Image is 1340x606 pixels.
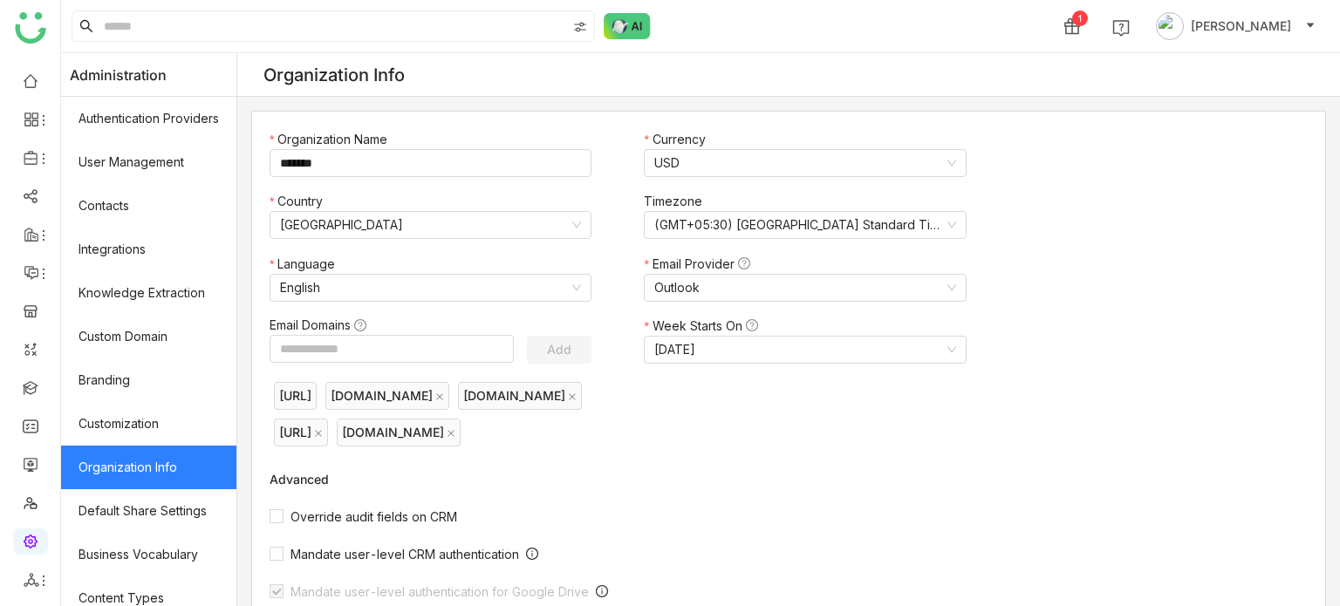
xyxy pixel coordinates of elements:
[644,317,766,336] label: Week Starts On
[1112,19,1130,37] img: help.svg
[61,184,236,228] a: Contacts
[280,275,581,301] nz-select-item: English
[263,65,405,85] div: Organization Info
[644,192,711,211] label: Timezone
[15,12,46,44] img: logo
[61,358,236,402] a: Branding
[274,382,317,410] nz-tag: [URL]
[337,419,461,446] nz-tag: [DOMAIN_NAME]
[61,97,236,140] a: Authentication Providers
[270,130,396,149] label: Organization Name
[61,140,236,184] a: User Management
[61,402,236,446] a: Customization
[61,489,236,533] a: Default Share Settings
[1072,10,1088,26] div: 1
[284,584,596,599] span: Mandate user-level authentication for Google Drive
[604,13,651,39] img: ask-buddy-normal.svg
[61,315,236,358] a: Custom Domain
[274,419,328,446] nz-tag: [URL]
[270,255,344,274] label: Language
[654,150,955,176] nz-select-item: USD
[270,192,332,211] label: Country
[527,336,591,364] button: Add
[280,212,581,238] nz-select-item: United States
[654,212,955,238] nz-select-item: (GMT+05:30) India Standard Time (Asia/Kolkata)
[61,446,236,489] a: Organization Info
[654,337,955,363] nz-select-item: Monday
[270,316,375,335] label: Email Domains
[654,275,955,301] nz-select-item: Outlook
[61,271,236,315] a: Knowledge Extraction
[644,255,758,274] label: Email Provider
[70,53,167,97] span: Administration
[644,130,714,149] label: Currency
[458,382,582,410] nz-tag: [DOMAIN_NAME]
[61,533,236,576] a: Business Vocabulary
[1156,12,1184,40] img: avatar
[284,547,526,562] span: Mandate user-level CRM authentication
[61,228,236,271] a: Integrations
[325,382,449,410] nz-tag: [DOMAIN_NAME]
[270,472,986,487] div: Advanced
[573,20,587,34] img: search-type.svg
[1191,17,1291,36] span: [PERSON_NAME]
[284,509,464,524] span: Override audit fields on CRM
[1152,12,1319,40] button: [PERSON_NAME]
